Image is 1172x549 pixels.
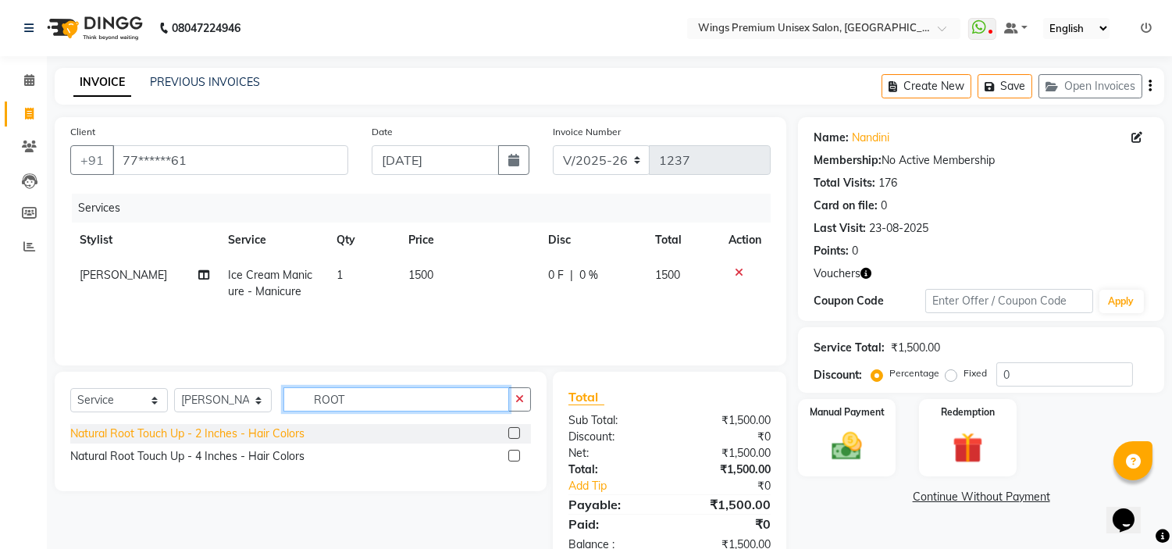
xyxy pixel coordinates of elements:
[568,389,604,405] span: Total
[814,130,849,146] div: Name:
[80,268,167,282] span: [PERSON_NAME]
[70,223,219,258] th: Stylist
[878,175,897,191] div: 176
[557,515,670,533] div: Paid:
[327,223,399,258] th: Qty
[647,223,720,258] th: Total
[814,152,1149,169] div: No Active Membership
[852,130,889,146] a: Nandini
[670,515,783,533] div: ₹0
[814,243,849,259] div: Points:
[408,268,433,282] span: 1500
[219,223,328,258] th: Service
[925,289,1092,313] input: Enter Offer / Coupon Code
[40,6,147,50] img: logo
[112,145,348,175] input: Search by Name/Mobile/Email/Code
[579,267,598,283] span: 0 %
[557,429,670,445] div: Discount:
[1038,74,1142,98] button: Open Invoices
[814,367,862,383] div: Discount:
[891,340,940,356] div: ₹1,500.00
[553,125,621,139] label: Invoice Number
[557,462,670,478] div: Total:
[557,412,670,429] div: Sub Total:
[172,6,240,50] b: 08047224946
[814,152,882,169] div: Membership:
[814,340,885,356] div: Service Total:
[72,194,782,223] div: Services
[557,445,670,462] div: Net:
[372,125,393,139] label: Date
[814,175,875,191] div: Total Visits:
[557,495,670,514] div: Payable:
[570,267,573,283] span: |
[719,223,771,258] th: Action
[1099,290,1144,313] button: Apply
[399,223,539,258] th: Price
[150,75,260,89] a: PREVIOUS INVOICES
[943,429,992,467] img: _gift.svg
[70,125,95,139] label: Client
[814,266,860,282] span: Vouchers
[869,220,928,237] div: 23-08-2025
[670,495,783,514] div: ₹1,500.00
[889,366,939,380] label: Percentage
[881,198,887,214] div: 0
[978,74,1032,98] button: Save
[964,366,987,380] label: Fixed
[814,198,878,214] div: Card on file:
[814,220,866,237] div: Last Visit:
[539,223,646,258] th: Disc
[70,145,114,175] button: +91
[70,448,305,465] div: Natural Root Touch Up - 4 Inches - Hair Colors
[810,405,885,419] label: Manual Payment
[814,293,925,309] div: Coupon Code
[941,405,995,419] label: Redemption
[70,426,305,442] div: Natural Root Touch Up - 2 Inches - Hair Colors
[670,445,783,462] div: ₹1,500.00
[656,268,681,282] span: 1500
[548,267,564,283] span: 0 F
[670,412,783,429] div: ₹1,500.00
[73,69,131,97] a: INVOICE
[229,268,313,298] span: Ice Cream Manicure - Manicure
[670,429,783,445] div: ₹0
[822,429,871,464] img: _cash.svg
[283,387,509,412] input: Search or Scan
[852,243,858,259] div: 0
[882,74,971,98] button: Create New
[670,462,783,478] div: ₹1,500.00
[1106,487,1156,533] iframe: chat widget
[689,478,783,494] div: ₹0
[557,478,689,494] a: Add Tip
[801,489,1161,505] a: Continue Without Payment
[337,268,343,282] span: 1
